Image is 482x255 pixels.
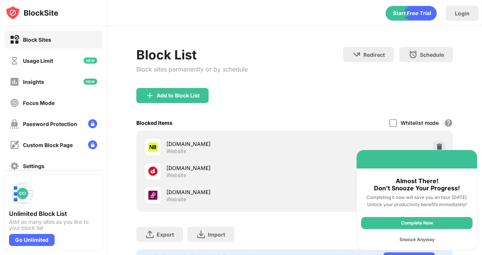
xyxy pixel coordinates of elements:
div: Insights [23,79,44,85]
div: Block List [136,47,248,62]
div: Settings [23,163,44,169]
img: lock-menu.svg [88,119,97,128]
div: Block sites permanently or by schedule [136,65,248,73]
img: new-icon.svg [84,58,97,64]
div: [DOMAIN_NAME] [166,140,295,148]
div: Export [157,231,174,238]
img: time-usage-off.svg [10,56,19,65]
div: Usage Limit [23,58,53,64]
img: lock-menu.svg [88,140,97,149]
div: Blocked Items [136,120,172,126]
img: settings-off.svg [10,161,19,171]
div: Password Protection [23,121,77,127]
div: Website [166,172,186,179]
div: [DOMAIN_NAME] [166,188,295,196]
div: Snooze Anyway [361,234,473,246]
img: focus-off.svg [10,98,19,108]
div: Schedule [420,52,444,58]
div: Go Unlimited [9,234,55,246]
div: Login [455,10,470,17]
img: favicons [148,167,157,176]
div: Block Sites [23,36,51,43]
img: push-block-list.svg [9,180,36,207]
div: Almost There! Don’t Snooze Your Progress! [361,178,473,192]
div: Import [208,231,225,238]
div: Redirect [363,52,385,58]
img: favicons [148,191,157,200]
img: password-protection-off.svg [10,119,19,129]
img: logo-blocksite.svg [5,5,58,20]
div: Complete Now [361,217,473,229]
img: customize-block-page-off.svg [10,140,19,150]
div: Focus Mode [23,100,55,106]
div: animation [386,6,437,21]
div: Unlimited Block List [9,210,98,217]
div: Completing it now will save you an hour [DATE]. Unlock your productivity benefits immediately! [361,194,473,208]
div: Add as many sites as you like to your block list [9,219,98,231]
img: insights-off.svg [10,77,19,87]
div: [DOMAIN_NAME] [166,164,295,172]
img: favicons [148,143,157,152]
img: block-on.svg [10,35,19,44]
div: Website [166,196,186,203]
div: Custom Block Page [23,142,73,148]
div: Website [166,148,186,155]
div: Add to Block List [157,93,200,99]
img: new-icon.svg [84,79,97,85]
div: Whitelist mode [401,120,439,126]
